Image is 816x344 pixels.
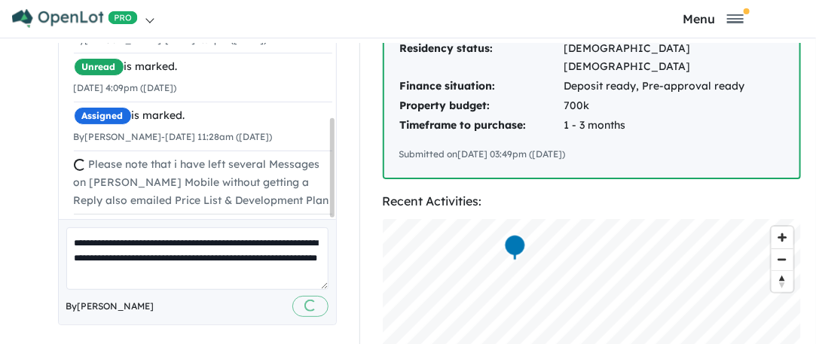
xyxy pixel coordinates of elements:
div: is marked. [74,107,332,125]
small: By [PERSON_NAME] - [DATE] 1:39pm ([DATE]) [74,34,267,45]
button: Reset bearing to north [772,270,793,292]
div: is marked. [74,58,332,76]
small: By [PERSON_NAME] - [DATE] 11:28am ([DATE]) [74,131,273,142]
div: Recent Activities: [383,191,801,212]
span: Unread [74,58,124,76]
img: Openlot PRO Logo White [12,9,138,28]
small: [DATE] 4:09pm ([DATE]) [74,82,177,93]
div: Submitted on [DATE] 03:49pm ([DATE]) [399,147,784,162]
div: Map marker [503,234,526,262]
td: 700k [564,96,784,116]
button: Zoom in [772,227,793,248]
td: 1 - 3 months [564,116,784,135]
button: Toggle navigation [614,11,812,26]
span: Assigned [74,107,132,125]
td: Finance situation: [399,77,564,96]
td: [DEMOGRAPHIC_DATA] [DEMOGRAPHIC_DATA] [564,39,784,77]
span: By [PERSON_NAME] [66,299,154,314]
button: Zoom out [772,248,793,270]
td: Residency status: [399,39,564,77]
td: Timeframe to purchase: [399,116,564,135]
span: Please note that i have left several Messages on [PERSON_NAME] Mobile without getting a Reply als... [74,157,329,207]
td: Deposit ready, Pre-approval ready [564,77,784,96]
td: Property budget: [399,96,564,116]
